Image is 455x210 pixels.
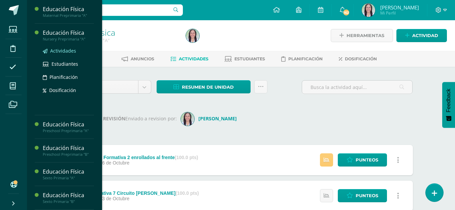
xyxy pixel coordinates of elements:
a: Educación FísicaPreschool Preprimaria "A" [43,121,94,133]
button: Feedback - Mostrar encuesta [442,82,455,128]
span: 06 de Octubre [100,160,130,166]
span: Actividades [50,48,76,54]
span: Actividad [412,29,438,42]
a: Planificación [43,73,94,81]
span: Dosificación [49,87,76,93]
a: Actividad [396,29,447,42]
img: 9369708c4837e0f9cfcc62545362beb5.png [186,29,199,42]
a: Dosificación [43,86,94,94]
span: Actividades [179,56,208,61]
span: Anuncios [131,56,154,61]
div: Evaluación Formativa 2 enrollados al frente [77,155,198,160]
div: Preschool Preprimaria "A" [43,128,94,133]
div: Educación Física [43,5,94,13]
a: Anuncios [122,54,154,64]
div: Maternal Preprimaria 'A' [53,37,178,43]
span: Estudiantes [52,61,78,67]
a: Educación FísicaSexto Primaria "B" [43,191,94,204]
span: Planificación [288,56,323,61]
span: 03 de Octubre [100,196,130,201]
span: Mi Perfil [380,10,419,16]
a: Planificación [281,54,323,64]
a: Herramientas [331,29,393,42]
strong: (100.0 pts) [175,190,199,196]
div: Nota Formativa 7 Circuito [PERSON_NAME] [77,190,199,196]
input: Busca un usuario... [31,4,183,16]
a: Actividades [170,54,208,64]
span: Planificación [50,74,78,80]
strong: (100.0 pts) [175,155,198,160]
span: Unidad 4 [75,81,133,93]
a: Estudiantes [43,60,94,68]
span: Feedback [446,89,452,112]
div: Educación Física [43,168,94,176]
div: Preschool Preprimaria "B" [43,152,94,157]
div: Educación Física [43,191,94,199]
span: 162 [343,9,350,16]
h1: Educación Física [53,28,178,37]
a: Educación FísicaNursery Preprimaria "A" [43,29,94,41]
a: Educación FísicaPreschool Preprimaria "B" [43,144,94,157]
a: Dosificación [339,54,377,64]
span: Dosificación [345,56,377,61]
span: Resumen de unidad [182,81,234,93]
span: Enviado a revision por: [125,115,177,122]
a: Punteos [338,189,387,202]
span: [PERSON_NAME] [380,4,419,11]
div: Maternal Preprimaria "A" [43,13,94,18]
span: Herramientas [347,29,384,42]
img: 9369708c4837e0f9cfcc62545362beb5.png [362,3,375,17]
a: Punteos [338,153,387,167]
a: Estudiantes [225,54,265,64]
strong: [PERSON_NAME] [198,115,237,122]
input: Busca la actividad aquí... [302,81,412,94]
a: Unidad 4 [70,81,151,93]
a: [PERSON_NAME] [181,115,239,122]
div: Educación Física [43,144,94,152]
a: Educación FísicaMaternal Preprimaria "A" [43,5,94,18]
a: Educación FísicaSexto Primaria "A" [43,168,94,180]
span: Punteos [356,189,378,202]
a: Resumen de unidad [157,80,251,93]
img: 1fd247551a307a6d8f3a3fcfe12fb987.png [181,112,194,126]
span: Punteos [356,154,378,166]
div: Sexto Primaria "A" [43,176,94,180]
div: Nursery Preprimaria "A" [43,37,94,41]
span: Estudiantes [234,56,265,61]
div: Educación Física [43,121,94,128]
div: Educación Física [43,29,94,37]
a: Actividades [43,47,94,55]
div: Sexto Primaria "B" [43,199,94,204]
